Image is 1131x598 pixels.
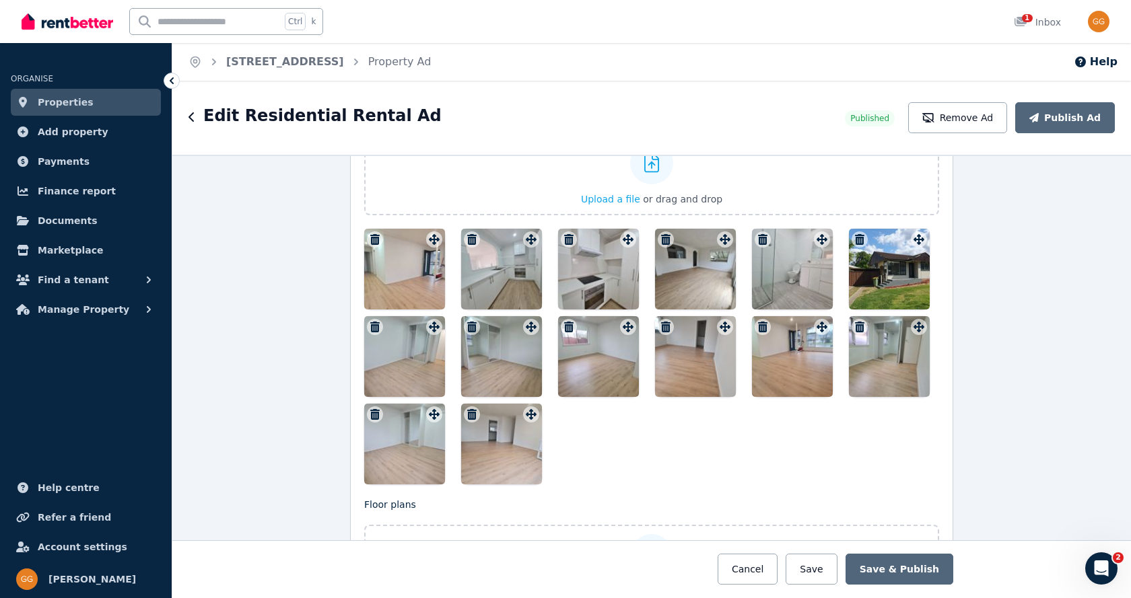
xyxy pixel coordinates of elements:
[1014,15,1061,29] div: Inbox
[38,480,100,496] span: Help centre
[226,55,344,68] a: [STREET_ADDRESS]
[1015,102,1115,133] button: Publish Ad
[38,124,108,140] span: Add property
[38,153,90,170] span: Payments
[38,509,111,525] span: Refer a friend
[643,194,722,204] span: or drag and drop
[11,504,161,531] a: Refer a friend
[203,105,442,126] h1: Edit Residential Rental Ad
[11,237,161,264] a: Marketplace
[581,194,640,204] span: Upload a file
[38,213,98,229] span: Documents
[11,296,161,323] button: Manage Property
[11,118,161,145] a: Add property
[11,148,161,175] a: Payments
[1074,54,1118,70] button: Help
[38,242,103,258] span: Marketplace
[11,74,53,83] span: ORGANISE
[16,568,38,590] img: George Germanos
[850,113,889,124] span: Published
[11,474,161,501] a: Help centre
[11,89,161,116] a: Properties
[311,16,316,27] span: k
[48,571,136,587] span: [PERSON_NAME]
[38,272,109,288] span: Find a tenant
[718,554,778,585] button: Cancel
[38,301,129,317] span: Manage Property
[285,13,306,30] span: Ctrl
[38,94,94,110] span: Properties
[786,554,837,585] button: Save
[1088,11,1109,32] img: George Germanos
[172,43,447,81] nav: Breadcrumb
[846,554,953,585] button: Save & Publish
[1113,552,1124,563] span: 2
[11,178,161,204] a: Finance report
[11,266,161,293] button: Find a tenant
[368,55,432,68] a: Property Ad
[38,183,116,199] span: Finance report
[11,533,161,560] a: Account settings
[38,539,127,555] span: Account settings
[11,207,161,234] a: Documents
[581,192,722,206] button: Upload a file or drag and drop
[1022,14,1033,22] span: 1
[1085,552,1118,585] iframe: Intercom live chat
[22,11,113,32] img: RentBetter
[364,498,939,511] p: Floor plans
[908,102,1007,133] button: Remove Ad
